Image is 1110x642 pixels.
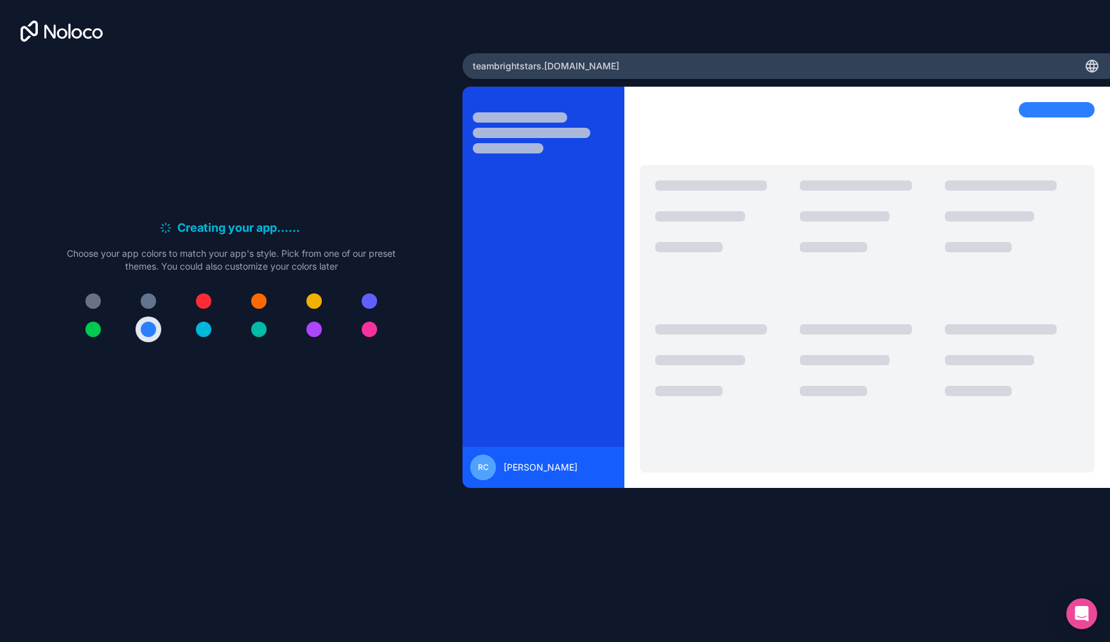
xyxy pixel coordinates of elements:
[504,461,577,474] span: [PERSON_NAME]
[288,219,292,237] span: .
[67,247,396,273] p: Choose your app colors to match your app's style. Pick from one of our preset themes. You could a...
[473,60,619,73] span: teambrightstars .[DOMAIN_NAME]
[177,219,304,237] h6: Creating your app...
[1066,598,1097,629] div: Open Intercom Messenger
[478,462,489,473] span: RC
